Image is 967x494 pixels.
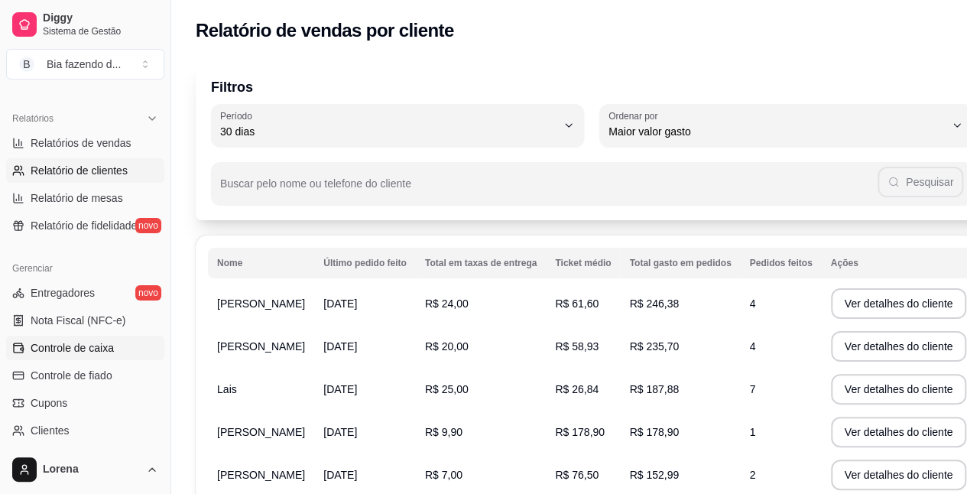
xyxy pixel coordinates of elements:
a: Controle de fiado [6,363,164,388]
span: Sistema de Gestão [43,25,158,37]
span: [DATE] [323,426,357,438]
span: Lais [217,383,237,395]
a: Relatórios de vendas [6,131,164,155]
span: [PERSON_NAME] [217,469,305,481]
span: R$ 152,99 [629,469,679,481]
span: R$ 61,60 [555,297,599,310]
a: Controle de caixa [6,336,164,360]
div: Bia fazendo d ... [47,57,121,72]
button: Ver detalhes do cliente [831,331,967,362]
a: Cupons [6,391,164,415]
button: Select a team [6,49,164,80]
span: Relatório de mesas [31,190,123,206]
span: R$ 7,00 [425,469,462,481]
span: 2 [750,469,756,481]
span: R$ 246,38 [629,297,679,310]
a: Entregadoresnovo [6,281,164,305]
span: Relatório de clientes [31,163,128,178]
a: DiggySistema de Gestão [6,6,164,43]
span: Entregadores [31,285,95,301]
span: [DATE] [323,297,357,310]
th: Total gasto em pedidos [620,248,740,278]
span: R$ 178,90 [629,426,679,438]
span: R$ 235,70 [629,340,679,353]
span: [DATE] [323,340,357,353]
span: Clientes [31,423,70,438]
span: Cupons [31,395,67,411]
span: R$ 20,00 [425,340,469,353]
th: Ticket médio [546,248,620,278]
button: Ver detalhes do cliente [831,460,967,490]
span: [PERSON_NAME] [217,297,305,310]
span: [PERSON_NAME] [217,340,305,353]
span: R$ 76,50 [555,469,599,481]
span: Relatórios [12,112,54,125]
span: 4 [750,297,756,310]
div: Gerenciar [6,256,164,281]
span: Nota Fiscal (NFC-e) [31,313,125,328]
span: Diggy [43,11,158,25]
a: Relatório de clientes [6,158,164,183]
span: R$ 25,00 [425,383,469,395]
span: B [19,57,34,72]
button: Ver detalhes do cliente [831,417,967,447]
span: [DATE] [323,383,357,395]
button: Período30 dias [211,104,584,147]
label: Período [220,109,257,122]
span: 4 [750,340,756,353]
span: R$ 9,90 [425,426,462,438]
span: Lorena [43,463,140,476]
span: Maior valor gasto [608,124,945,139]
span: Controle de caixa [31,340,114,356]
h2: Relatório de vendas por cliente [196,18,454,43]
th: Último pedido feito [314,248,416,278]
span: R$ 58,93 [555,340,599,353]
span: R$ 187,88 [629,383,679,395]
a: Clientes [6,418,164,443]
span: Controle de fiado [31,368,112,383]
span: 7 [750,383,756,395]
span: R$ 24,00 [425,297,469,310]
a: Relatório de fidelidadenovo [6,213,164,238]
th: Total em taxas de entrega [416,248,547,278]
span: 30 dias [220,124,557,139]
span: Relatórios de vendas [31,135,131,151]
button: Lorena [6,451,164,488]
a: Relatório de mesas [6,186,164,210]
th: Pedidos feitos [741,248,822,278]
span: 1 [750,426,756,438]
span: [DATE] [323,469,357,481]
span: [PERSON_NAME] [217,426,305,438]
a: Nota Fiscal (NFC-e) [6,308,164,333]
label: Ordenar por [608,109,663,122]
button: Ver detalhes do cliente [831,288,967,319]
span: Relatório de fidelidade [31,218,137,233]
span: R$ 178,90 [555,426,605,438]
span: R$ 26,84 [555,383,599,395]
th: Nome [208,248,314,278]
button: Ver detalhes do cliente [831,374,967,405]
input: Buscar pelo nome ou telefone do cliente [220,182,878,197]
